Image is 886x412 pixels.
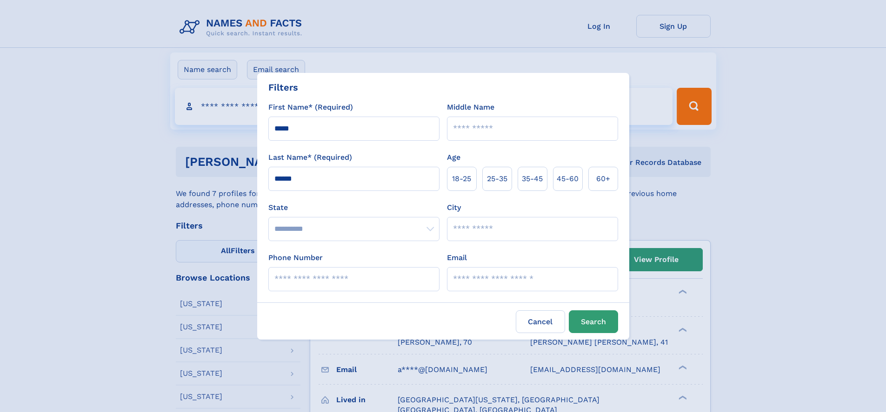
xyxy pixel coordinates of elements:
span: 60+ [596,173,610,184]
label: Email [447,252,467,263]
label: City [447,202,461,213]
label: Age [447,152,460,163]
label: Cancel [516,310,565,333]
label: First Name* (Required) [268,102,353,113]
label: Middle Name [447,102,494,113]
span: 45‑60 [557,173,579,184]
span: 18‑25 [452,173,471,184]
span: 25‑35 [487,173,507,184]
label: Last Name* (Required) [268,152,352,163]
label: Phone Number [268,252,323,263]
label: State [268,202,440,213]
button: Search [569,310,618,333]
span: 35‑45 [522,173,543,184]
div: Filters [268,80,298,94]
